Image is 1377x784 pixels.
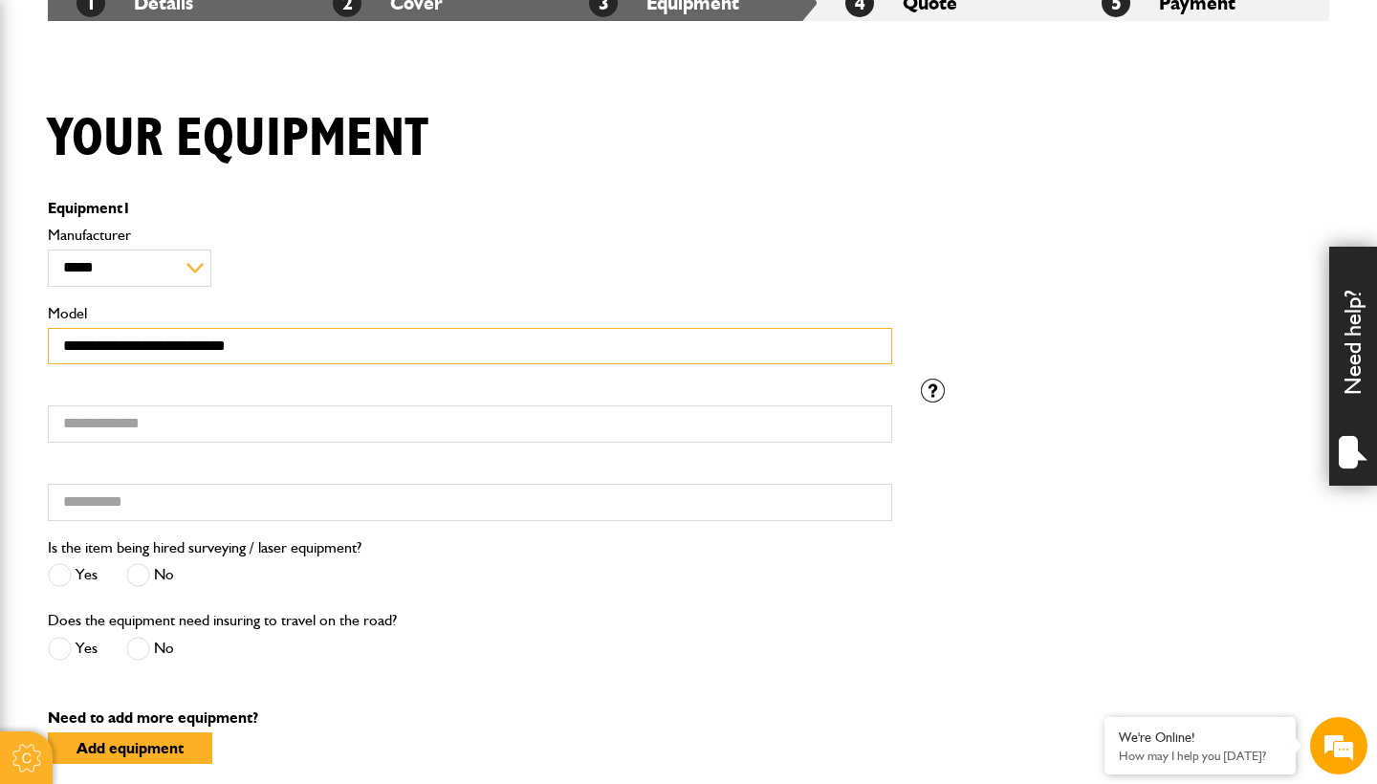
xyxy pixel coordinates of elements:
label: Model [48,306,892,321]
label: Does the equipment need insuring to travel on the road? [48,613,397,628]
div: Need help? [1329,247,1377,486]
input: Enter your last name [25,177,349,219]
div: We're Online! [1119,730,1281,746]
p: How may I help you today? [1119,749,1281,763]
em: Start Chat [260,589,347,615]
label: No [126,563,174,587]
label: Yes [48,563,98,587]
input: Enter your email address [25,233,349,275]
span: 1 [122,199,131,217]
textarea: Type your message and hit 'Enter' [25,346,349,573]
p: Equipment [48,201,892,216]
label: Yes [48,637,98,661]
p: Need to add more equipment? [48,710,1329,726]
h1: Your equipment [48,107,428,171]
img: d_20077148190_company_1631870298795_20077148190 [33,106,80,133]
div: Minimize live chat window [314,10,360,55]
label: No [126,637,174,661]
button: Add equipment [48,732,212,764]
label: Manufacturer [48,228,892,243]
input: Enter your phone number [25,290,349,332]
label: Is the item being hired surveying / laser equipment? [48,540,361,555]
div: Chat with us now [99,107,321,132]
